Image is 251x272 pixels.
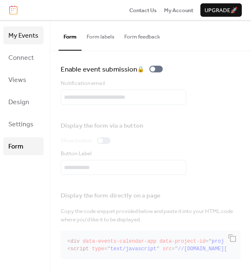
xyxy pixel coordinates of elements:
span: Upgrade 🚀 [205,6,238,15]
span: Contact Us [129,6,157,15]
a: Contact Us [129,6,157,14]
a: My Account [164,6,193,14]
span: Design [8,96,29,109]
span: Form [8,140,23,153]
span: My Events [8,29,38,42]
button: Form [59,20,82,50]
span: Settings [8,118,33,131]
a: Connect [3,49,44,67]
button: Upgrade🚀 [200,3,242,17]
span: Connect [8,51,34,64]
span: My Account [164,6,193,15]
a: My Events [3,26,44,44]
a: Views [3,71,44,89]
a: Form [3,137,44,155]
a: Design [3,93,44,111]
button: Form feedback [119,20,165,49]
a: Settings [3,115,44,133]
span: Views [8,74,26,87]
button: Form labels [82,20,119,49]
img: logo [9,5,18,15]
